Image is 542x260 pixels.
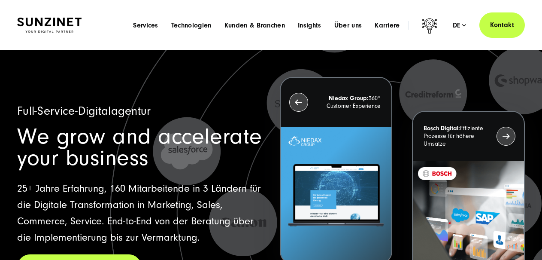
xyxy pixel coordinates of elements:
strong: Niedax Group: [329,95,369,102]
strong: Bosch Digital: [424,125,460,132]
p: 25+ Jahre Erfahrung, 160 Mitarbeitende in 3 Ländern für die Digitale Transformation in Marketing,... [17,180,262,246]
span: Full-Service-Digitalagentur [17,104,151,118]
a: Kontakt [479,12,525,38]
a: Kunden & Branchen [224,21,285,30]
div: de [453,21,466,30]
span: We grow and accelerate your business [17,124,262,171]
p: Effiziente Prozesse für höhere Umsätze [424,125,492,148]
img: SUNZINET Full Service Digital Agentur [17,18,82,33]
a: Über uns [334,21,362,30]
a: Insights [298,21,321,30]
p: 360° Customer Experience [313,95,381,110]
a: Services [133,21,158,30]
a: Technologien [171,21,212,30]
a: Karriere [375,21,400,30]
